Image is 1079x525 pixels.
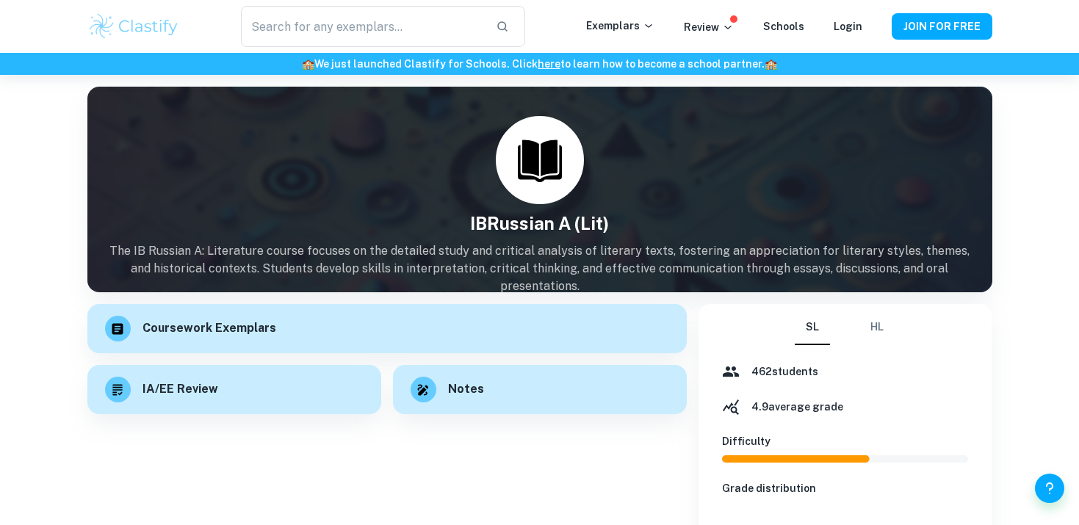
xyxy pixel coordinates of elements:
[87,242,992,295] p: The IB Russian A: Literature course focuses on the detailed study and critical analysis of litera...
[892,13,992,40] button: JOIN FOR FREE
[142,319,276,338] h6: Coursework Exemplars
[751,363,818,380] h6: 462 students
[765,58,777,70] span: 🏫
[538,58,560,70] a: here
[448,380,484,399] h6: Notes
[87,365,381,414] a: IA/EE Review
[518,138,562,182] img: english-a-literature.svg
[87,12,181,41] img: Clastify logo
[302,58,314,70] span: 🏫
[87,210,992,236] h4: IB Russian A (Lit)
[241,6,483,47] input: Search for any exemplars...
[1035,474,1064,503] button: Help and Feedback
[795,310,830,345] button: SL
[142,380,218,399] h6: IA/EE Review
[393,365,687,414] a: Notes
[722,433,969,449] h6: Difficulty
[684,19,734,35] p: Review
[763,21,804,32] a: Schools
[834,21,862,32] a: Login
[751,399,843,415] h6: 4.9 average grade
[586,18,654,34] p: Exemplars
[87,304,687,353] a: Coursework Exemplars
[859,310,895,345] button: HL
[3,56,1076,72] h6: We just launched Clastify for Schools. Click to learn how to become a school partner.
[722,480,969,496] h6: Grade distribution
